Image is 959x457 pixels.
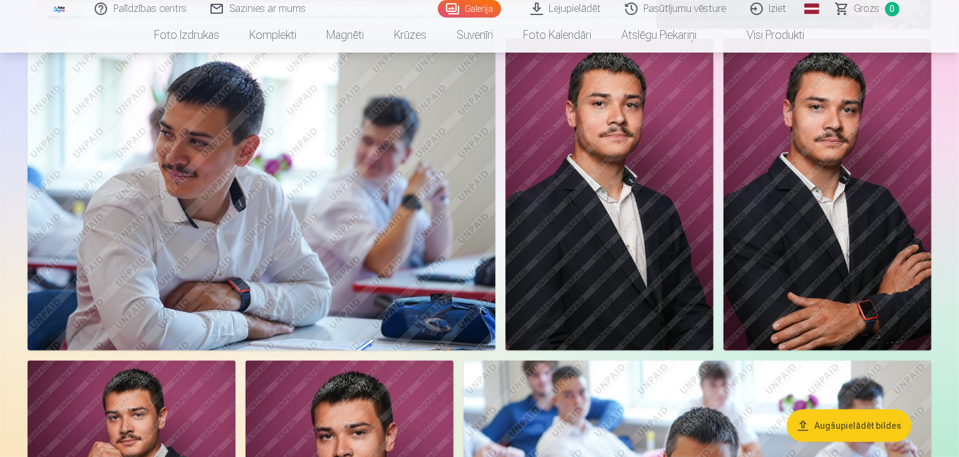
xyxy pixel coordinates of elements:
a: Foto kalendāri [509,18,607,53]
a: Krūzes [380,18,442,53]
a: Magnēti [312,18,380,53]
a: Foto izdrukas [140,18,235,53]
a: Suvenīri [442,18,509,53]
a: Atslēgu piekariņi [607,18,712,53]
a: Komplekti [235,18,312,53]
span: Grozs [854,1,880,16]
span: 0 [885,2,899,16]
img: /fa1 [53,5,66,13]
a: Visi produkti [712,18,820,53]
button: Augšupielādēt bildes [787,409,911,442]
